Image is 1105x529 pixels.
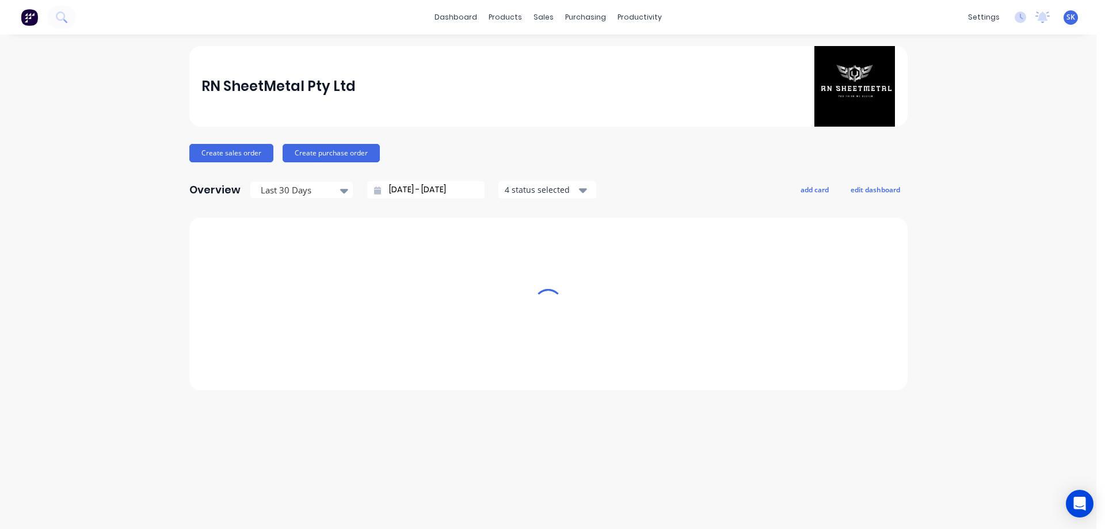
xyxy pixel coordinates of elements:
button: add card [793,182,836,197]
a: dashboard [429,9,483,26]
img: RN SheetMetal Pty Ltd [814,46,895,127]
span: SK [1066,12,1075,22]
div: purchasing [559,9,612,26]
div: sales [528,9,559,26]
div: Open Intercom Messenger [1066,490,1093,517]
button: Create sales order [189,144,273,162]
button: 4 status selected [498,181,596,199]
div: 4 status selected [505,184,577,196]
button: Create purchase order [283,144,380,162]
div: productivity [612,9,668,26]
div: settings [962,9,1005,26]
div: Overview [189,178,241,201]
div: RN SheetMetal Pty Ltd [201,75,356,98]
img: Factory [21,9,38,26]
div: products [483,9,528,26]
button: edit dashboard [843,182,908,197]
